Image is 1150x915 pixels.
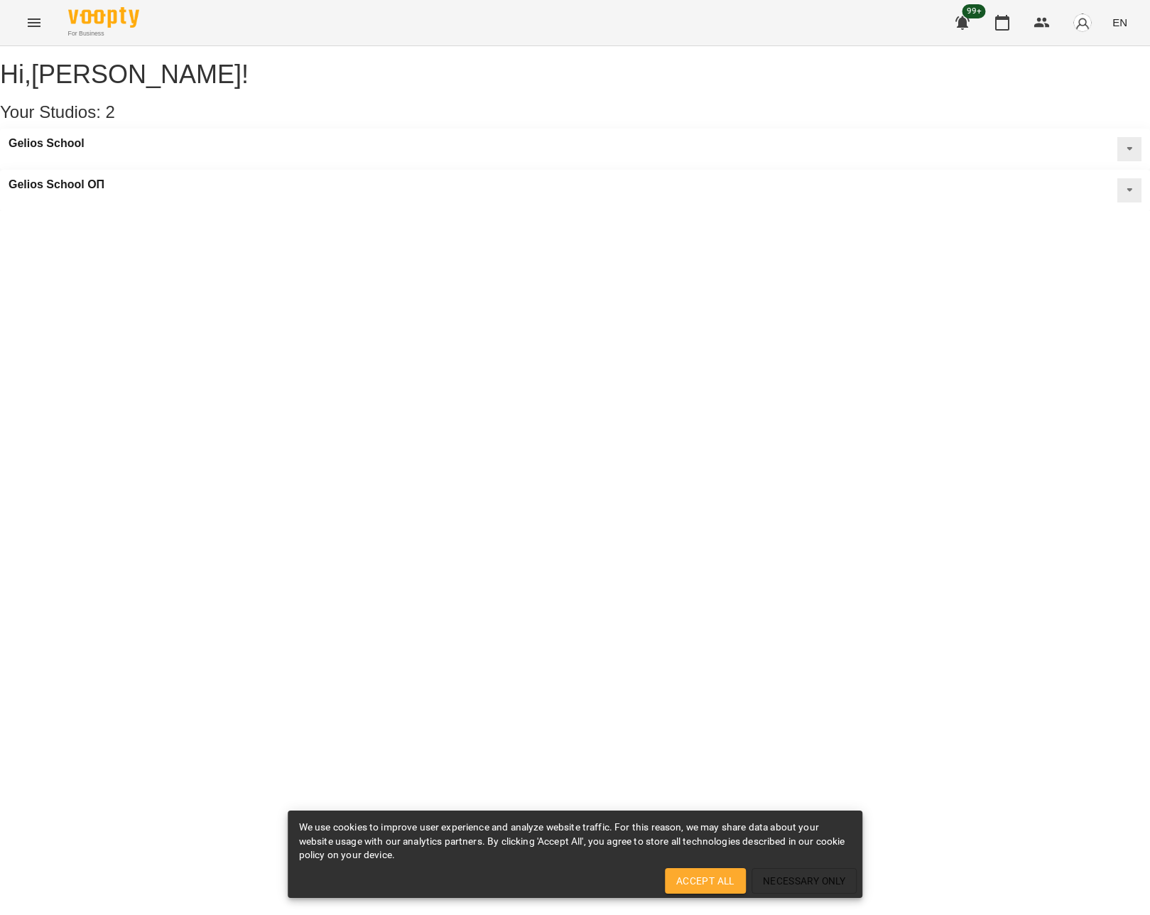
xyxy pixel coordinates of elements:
img: Voopty Logo [68,7,139,28]
a: Gelios School ОП [9,178,104,191]
span: 2 [106,102,115,121]
span: EN [1112,15,1127,30]
img: avatar_s.png [1073,13,1092,33]
button: Menu [17,6,51,40]
button: EN [1107,9,1133,36]
a: Gelios School [9,137,85,150]
span: 99+ [962,4,986,18]
span: For Business [68,29,139,38]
